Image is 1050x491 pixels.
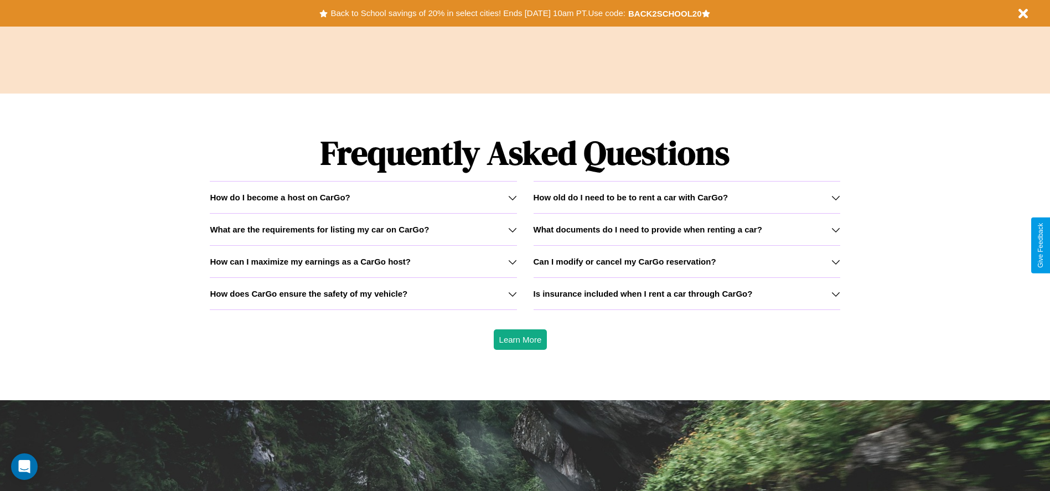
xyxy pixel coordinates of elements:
[534,225,762,234] h3: What documents do I need to provide when renting a car?
[494,329,547,350] button: Learn More
[210,225,429,234] h3: What are the requirements for listing my car on CarGo?
[11,453,38,480] div: Open Intercom Messenger
[328,6,628,21] button: Back to School savings of 20% in select cities! Ends [DATE] 10am PT.Use code:
[210,125,840,181] h1: Frequently Asked Questions
[210,289,407,298] h3: How does CarGo ensure the safety of my vehicle?
[1037,223,1044,268] div: Give Feedback
[210,257,411,266] h3: How can I maximize my earnings as a CarGo host?
[534,193,728,202] h3: How old do I need to be to rent a car with CarGo?
[628,9,702,18] b: BACK2SCHOOL20
[534,289,753,298] h3: Is insurance included when I rent a car through CarGo?
[534,257,716,266] h3: Can I modify or cancel my CarGo reservation?
[210,193,350,202] h3: How do I become a host on CarGo?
